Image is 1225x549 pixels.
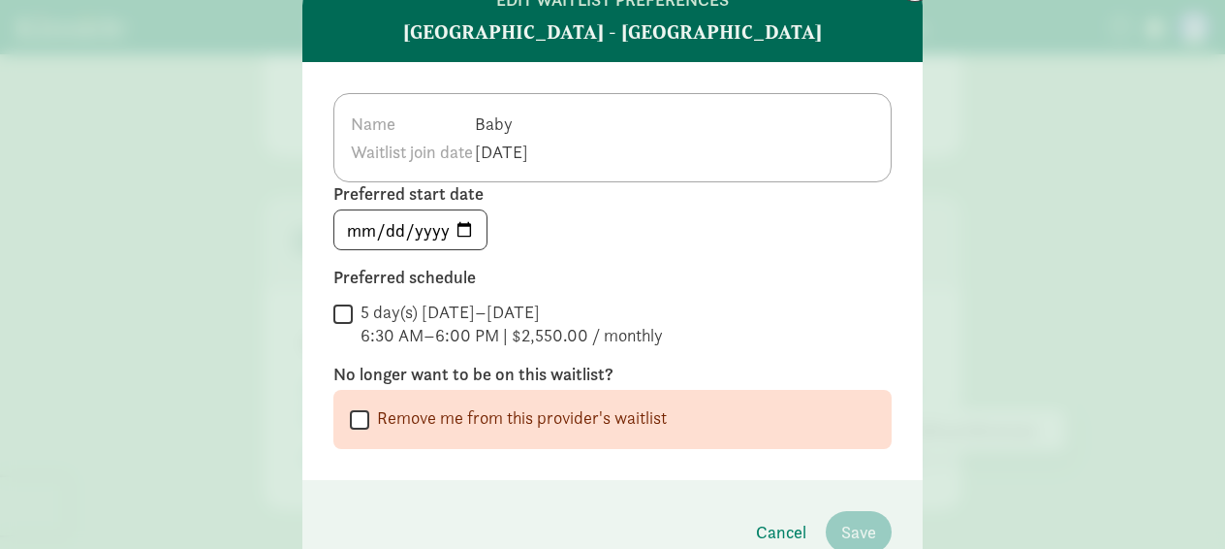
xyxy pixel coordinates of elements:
label: No longer want to be on this waitlist? [333,363,892,386]
div: 6:30 AM–6:00 PM | $2,550.00 / monthly [361,324,663,347]
span: Save [841,519,876,545]
td: [DATE] [474,138,541,166]
td: Baby [474,110,541,138]
th: Name [350,110,474,138]
label: Preferred start date [333,182,892,206]
label: Remove me from this provider's waitlist [369,406,667,430]
strong: [GEOGRAPHIC_DATA] - [GEOGRAPHIC_DATA] [403,17,822,47]
th: Waitlist join date [350,138,474,166]
label: Preferred schedule [333,266,892,289]
span: Cancel [756,519,806,545]
div: 5 day(s) [DATE]–[DATE] [361,301,663,324]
